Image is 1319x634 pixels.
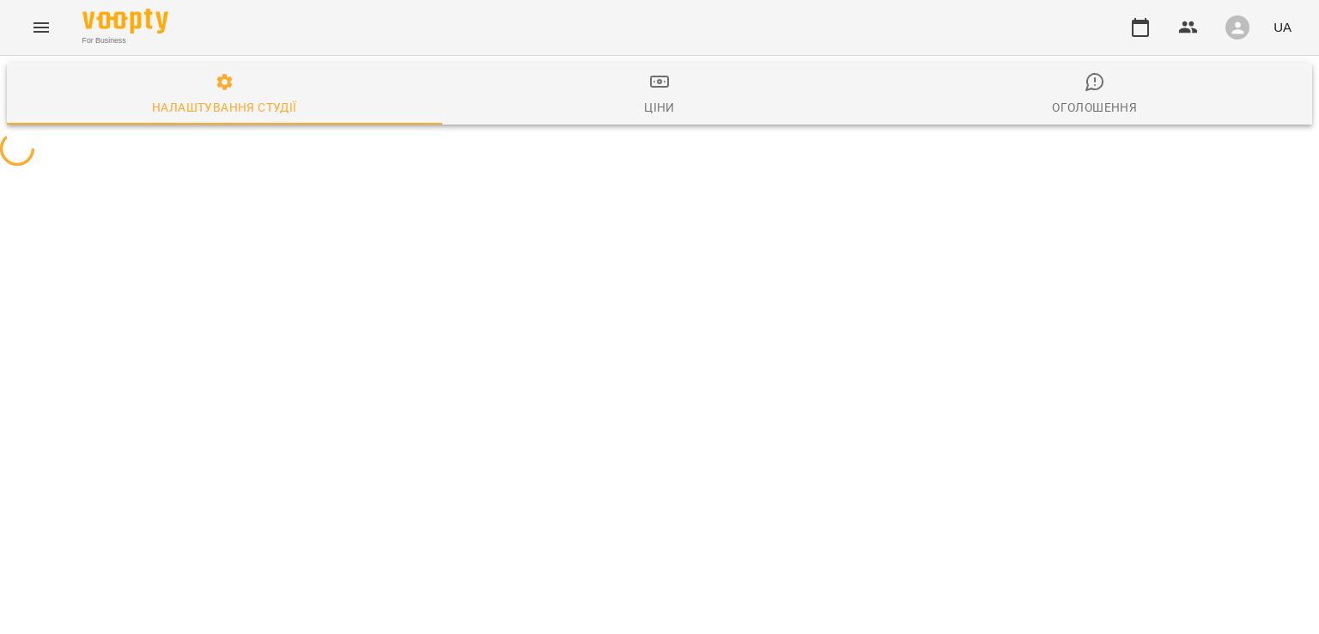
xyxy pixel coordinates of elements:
span: UA [1273,18,1292,36]
div: Оголошення [1052,97,1137,118]
div: Ціни [644,97,675,118]
img: Voopty Logo [82,9,168,34]
span: For Business [82,35,168,46]
button: Menu [21,7,62,48]
button: UA [1267,11,1298,43]
div: Налаштування студії [152,97,296,118]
